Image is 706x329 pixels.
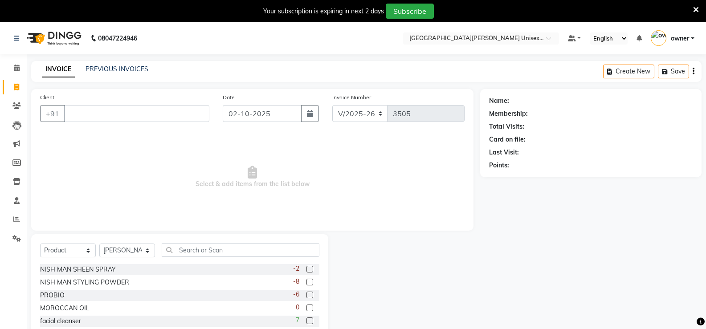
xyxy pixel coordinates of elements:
[489,161,509,170] div: Points:
[223,93,235,102] label: Date
[386,4,434,19] button: Subscribe
[296,316,299,325] span: 7
[293,290,299,299] span: -6
[40,291,65,300] div: PROBIO
[658,65,689,78] button: Save
[23,26,84,51] img: logo
[489,148,519,157] div: Last Visit:
[40,278,129,287] div: NISH MAN STYLING POWDER
[293,264,299,273] span: -2
[42,61,75,77] a: INVOICE
[162,243,319,257] input: Search or Scan
[489,122,524,131] div: Total Visits:
[603,65,654,78] button: Create New
[40,317,81,326] div: facial cleanser
[263,7,384,16] div: Your subscription is expiring in next 2 days
[64,105,209,122] input: Search by Name/Mobile/Email/Code
[332,93,371,102] label: Invoice Number
[651,30,666,46] img: owner
[293,277,299,286] span: -8
[671,34,689,43] span: owner
[489,109,528,118] div: Membership:
[40,304,90,313] div: MOROCCAN OIL
[296,303,299,312] span: 0
[40,93,54,102] label: Client
[86,65,148,73] a: PREVIOUS INVOICES
[489,96,509,106] div: Name:
[40,265,116,274] div: NISH MAN SHEEN SPRAY
[489,135,526,144] div: Card on file:
[40,105,65,122] button: +91
[98,26,137,51] b: 08047224946
[40,133,465,222] span: Select & add items from the list below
